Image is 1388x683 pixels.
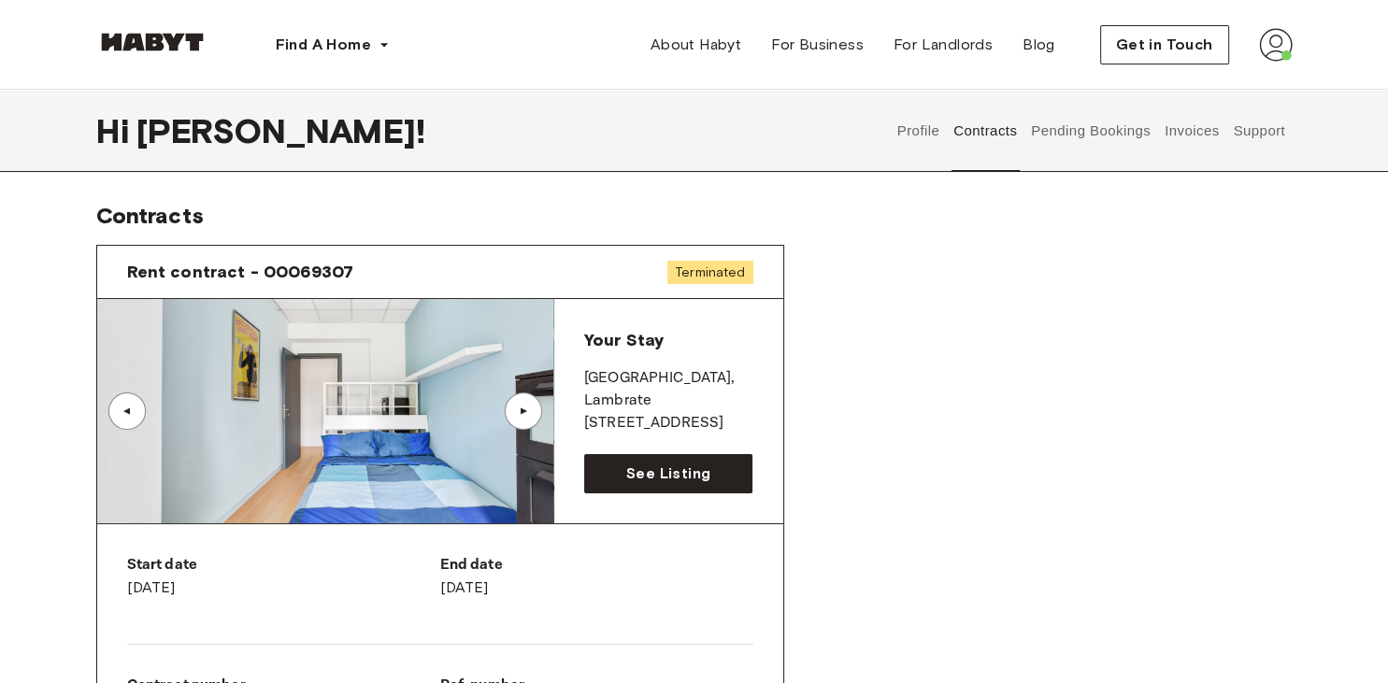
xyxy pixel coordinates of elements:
div: user profile tabs [890,90,1292,172]
p: [STREET_ADDRESS] [584,412,753,434]
img: Image of the room [97,299,553,523]
span: Get in Touch [1116,34,1213,56]
button: Find A Home [261,26,405,64]
span: Your Stay [584,330,664,350]
a: About Habyt [636,26,756,64]
button: Contracts [952,90,1020,172]
span: [PERSON_NAME] ! [136,111,425,150]
p: [GEOGRAPHIC_DATA] , Lambrate [584,367,753,412]
span: Blog [1023,34,1055,56]
span: For Landlords [894,34,993,56]
img: avatar [1259,28,1293,62]
p: End date [440,554,753,576]
span: Rent contract - 00069307 [127,261,354,283]
span: Find A Home [276,34,371,56]
div: [DATE] [440,554,753,599]
button: Invoices [1162,90,1221,172]
div: ▲ [118,406,136,417]
a: For Business [756,26,879,64]
span: For Business [771,34,864,56]
a: For Landlords [879,26,1008,64]
span: Contracts [96,202,204,229]
a: See Listing [584,454,753,493]
span: See Listing [626,462,710,485]
a: Blog [1008,26,1070,64]
span: Hi [96,111,136,150]
div: ▲ [514,406,533,417]
button: Pending Bookings [1029,90,1153,172]
img: Habyt [96,33,208,51]
div: [DATE] [127,554,440,599]
span: Terminated [667,261,753,284]
button: Support [1231,90,1288,172]
button: Profile [894,90,942,172]
button: Get in Touch [1100,25,1229,64]
span: About Habyt [651,34,741,56]
p: Start date [127,554,440,576]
